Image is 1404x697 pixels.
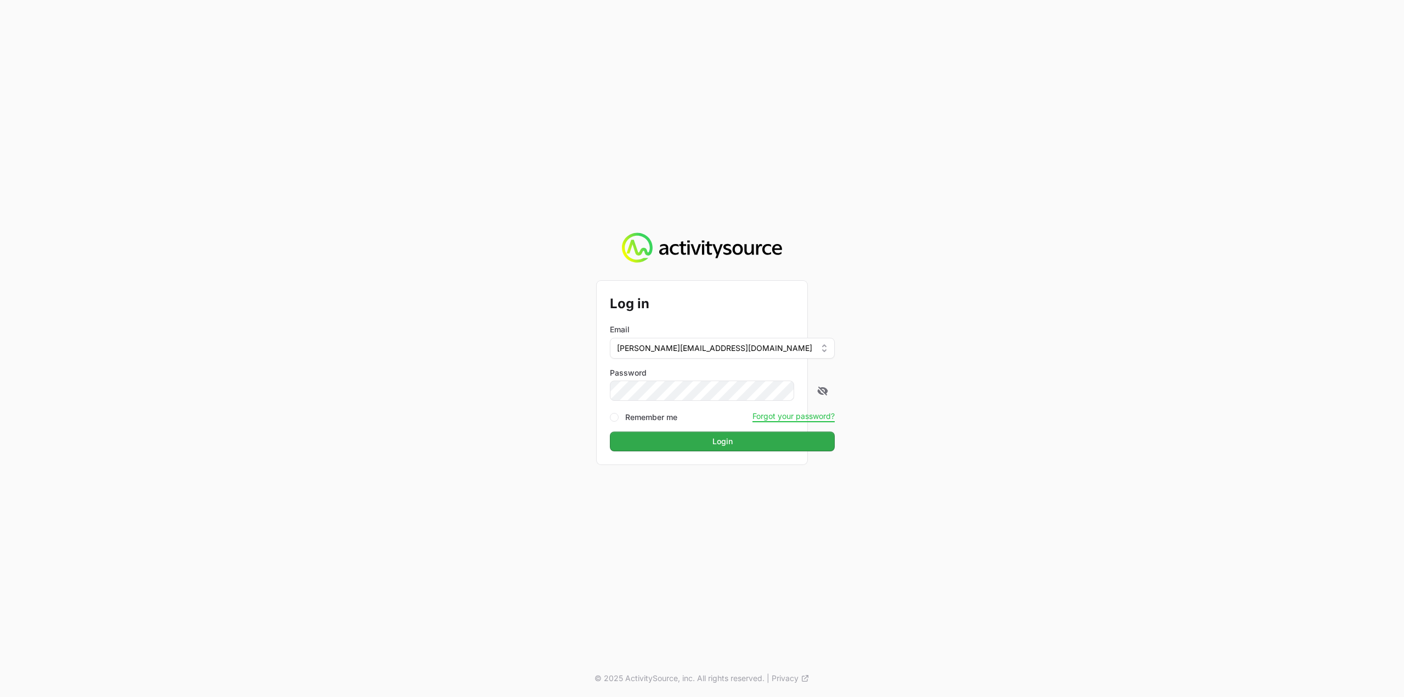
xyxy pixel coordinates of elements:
label: Password [610,367,835,378]
span: [PERSON_NAME][EMAIL_ADDRESS][DOMAIN_NAME] [617,343,812,354]
button: Login [610,432,835,451]
label: Email [610,324,630,335]
label: Remember me [625,412,677,423]
button: [PERSON_NAME][EMAIL_ADDRESS][DOMAIN_NAME] [610,338,835,359]
span: | [767,673,769,684]
button: Forgot your password? [752,411,835,421]
h2: Log in [610,294,835,314]
p: © 2025 ActivitySource, inc. All rights reserved. [595,673,765,684]
span: Login [616,435,828,448]
a: Privacy [772,673,809,684]
img: Activity Source [622,233,782,263]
